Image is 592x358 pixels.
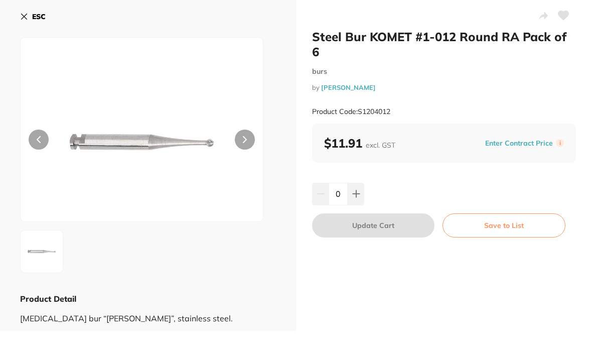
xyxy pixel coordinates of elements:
img: LmpwZw [24,233,60,270]
small: Product Code: S1204012 [312,107,390,116]
b: ESC [32,12,46,21]
b: Product Detail [20,294,76,304]
img: LmpwZw [69,63,215,221]
span: excl. GST [366,141,395,150]
button: Update Cart [312,213,434,237]
b: $11.91 [324,136,395,151]
button: ESC [20,8,46,25]
button: Enter Contract Price [482,139,556,148]
button: Save to List [442,213,565,237]
label: i [556,139,564,147]
small: burs [312,67,576,76]
small: by [312,84,576,91]
div: [MEDICAL_DATA] bur “[PERSON_NAME]”, stainless steel. [20,304,276,323]
h2: Steel Bur KOMET #1-012 Round RA Pack of 6 [312,29,576,59]
a: [PERSON_NAME] [321,83,376,91]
